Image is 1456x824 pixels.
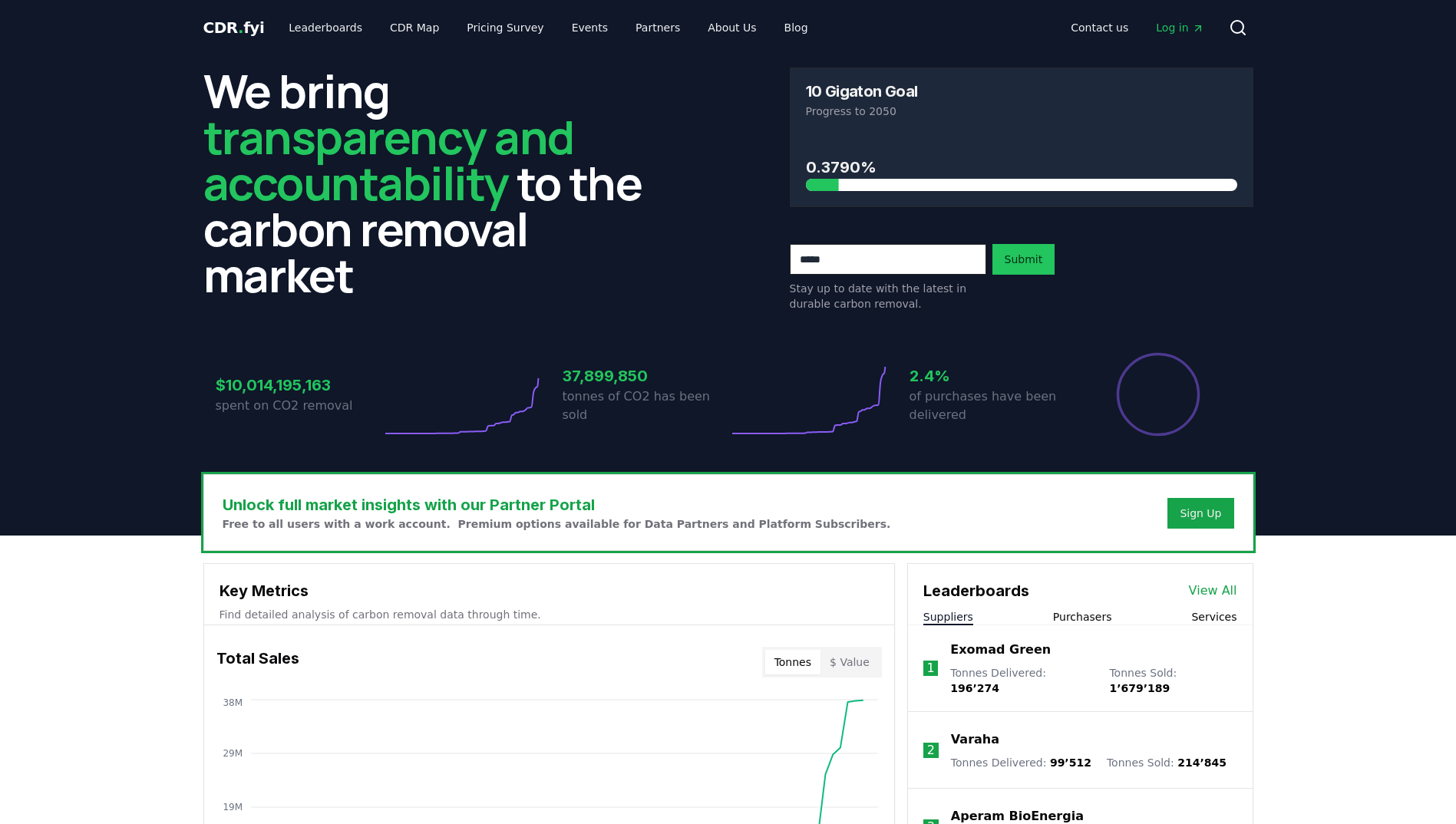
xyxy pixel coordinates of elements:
h3: 2.4% [910,364,1075,387]
p: of purchases have been delivered [910,387,1075,424]
a: CDR.fyi [203,17,265,38]
tspan: 29M [223,748,243,759]
a: Leaderboards [276,14,375,41]
a: View All [1189,582,1237,600]
p: Stay up to date with the latest in durable carbon removal. [790,281,986,311]
button: Purchasers [1053,609,1112,625]
p: spent on CO2 removal [216,397,381,415]
h3: 37,899,850 [563,364,728,387]
h3: Unlock full market insights with our Partner Portal [223,493,891,516]
h3: $10,014,195,163 [216,374,381,397]
p: Free to all users with a work account. Premium options available for Data Partners and Platform S... [223,516,891,532]
h3: Total Sales [216,647,299,677]
p: Tonnes Delivered : [951,755,1091,770]
button: Suppliers [923,609,973,625]
p: Tonnes Delivered : [950,665,1094,696]
a: Blog [772,14,820,41]
a: Varaha [951,730,999,749]
a: Exomad Green [950,641,1051,659]
tspan: 19M [223,802,243,812]
p: Find detailed analysis of carbon removal data through time. [220,607,879,622]
button: Sign Up [1167,498,1233,529]
p: 2 [927,741,935,760]
span: transparency and accountability [203,105,574,214]
tspan: 38M [223,697,243,708]
a: Events [560,14,620,41]
div: Percentage of sales delivered [1115,351,1201,437]
span: 99’512 [1050,756,1091,769]
a: Pricing Survey [454,14,556,41]
nav: Main [1058,14,1216,41]
p: 1 [926,659,934,677]
h3: Key Metrics [220,579,879,602]
span: 196’274 [950,682,999,694]
span: 214’845 [1177,756,1227,769]
h3: 0.3790% [806,156,1237,179]
button: Tonnes [765,650,820,674]
a: Partners [623,14,692,41]
a: Contact us [1058,14,1141,41]
nav: Main [276,14,820,41]
span: 1’679’189 [1109,682,1170,694]
button: Submit [992,244,1055,275]
h3: Leaderboards [923,579,1029,602]
p: Tonnes Sold : [1107,755,1227,770]
button: $ Value [820,650,879,674]
h2: We bring to the carbon removal market [203,68,667,298]
span: Log in [1156,20,1203,35]
h3: 10 Gigaton Goal [806,84,918,99]
span: CDR fyi [203,18,265,37]
span: . [238,18,243,37]
a: Sign Up [1180,506,1221,521]
button: Services [1191,609,1236,625]
p: Tonnes Sold : [1109,665,1236,696]
a: CDR Map [378,14,451,41]
a: Log in [1144,14,1216,41]
p: Progress to 2050 [806,104,1237,119]
a: About Us [695,14,768,41]
p: tonnes of CO2 has been sold [563,387,728,424]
